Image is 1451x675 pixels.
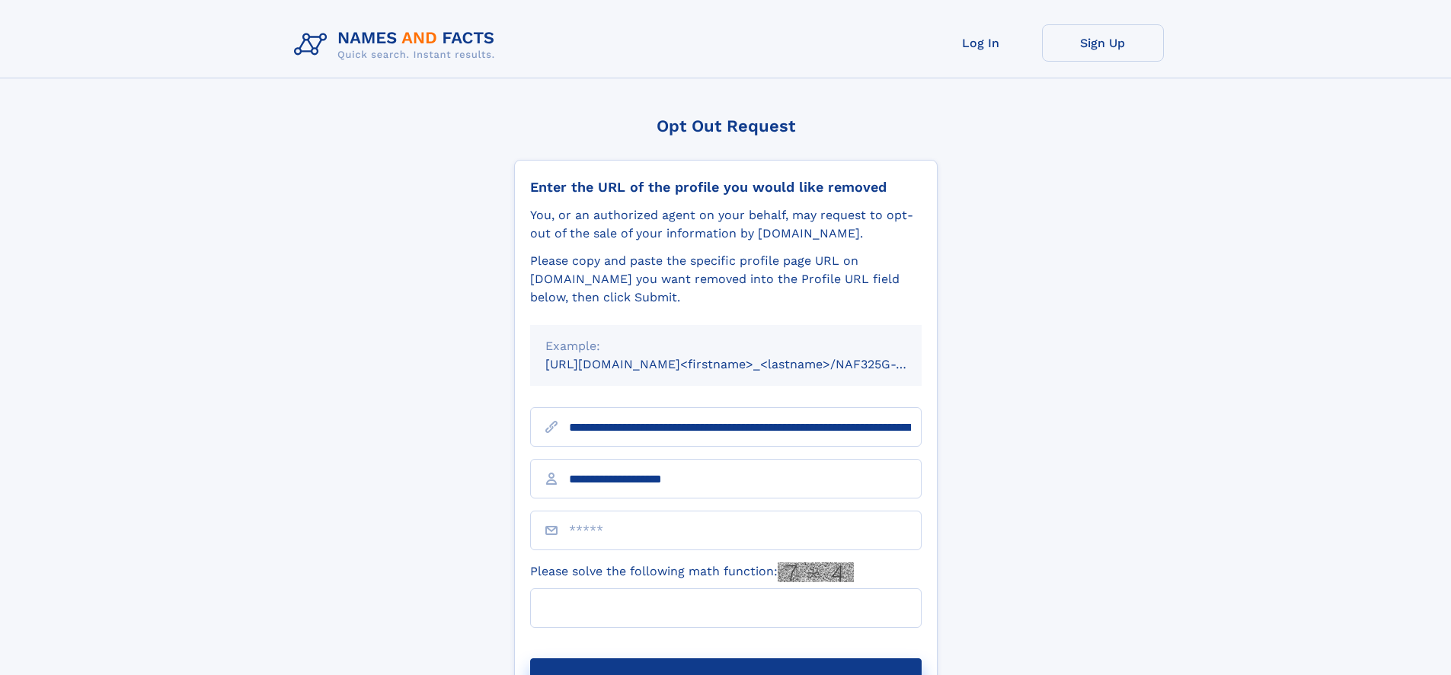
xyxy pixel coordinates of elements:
[530,252,922,307] div: Please copy and paste the specific profile page URL on [DOMAIN_NAME] you want removed into the Pr...
[530,562,854,582] label: Please solve the following math function:
[514,116,938,135] div: Opt Out Request
[530,206,922,243] div: You, or an authorized agent on your behalf, may request to opt-out of the sale of your informatio...
[1042,24,1164,62] a: Sign Up
[920,24,1042,62] a: Log In
[545,337,906,355] div: Example:
[288,24,507,65] img: Logo Names and Facts
[530,179,922,196] div: Enter the URL of the profile you would like removed
[545,357,951,371] small: [URL][DOMAIN_NAME]<firstname>_<lastname>/NAF325G-xxxxxxxx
